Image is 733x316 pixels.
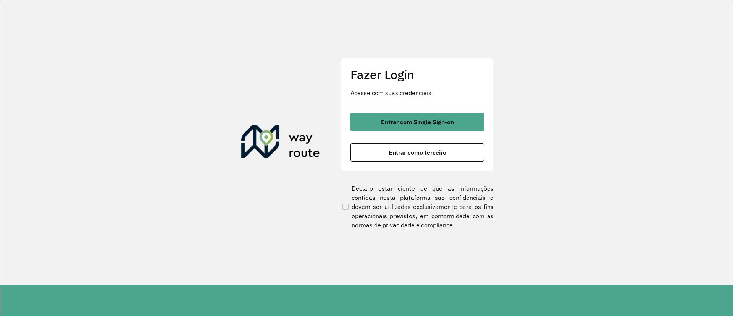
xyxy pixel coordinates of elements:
label: Declaro estar ciente de que as informações contidas nesta plataforma são confidenciais e devem se... [341,184,494,230]
img: Roteirizador AmbevTech [241,125,320,161]
button: button [350,113,484,131]
p: Acesse com suas credenciais [350,88,484,97]
button: button [350,143,484,162]
span: Entrar com Single Sign-on [381,119,454,125]
h2: Fazer Login [350,67,484,82]
span: Entrar como terceiro [389,149,446,156]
